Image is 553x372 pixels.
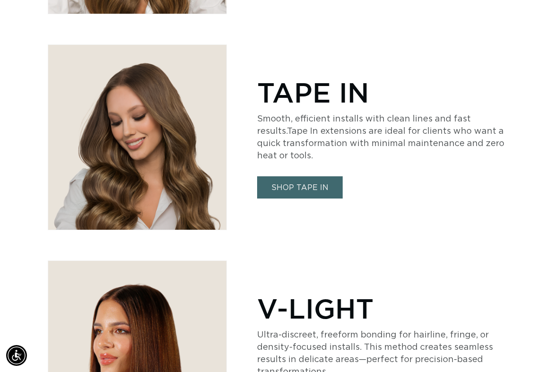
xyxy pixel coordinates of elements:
p: TAPE IN [257,76,505,108]
div: Accessibility Menu [6,345,27,366]
p: V-LIGHT [257,292,505,324]
p: Smooth, efficient installs with clean lines and fast results.Tape In extensions are ideal for cli... [257,113,505,162]
a: SHOP TAPE IN [257,176,343,199]
iframe: Chat Widget [506,327,553,372]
